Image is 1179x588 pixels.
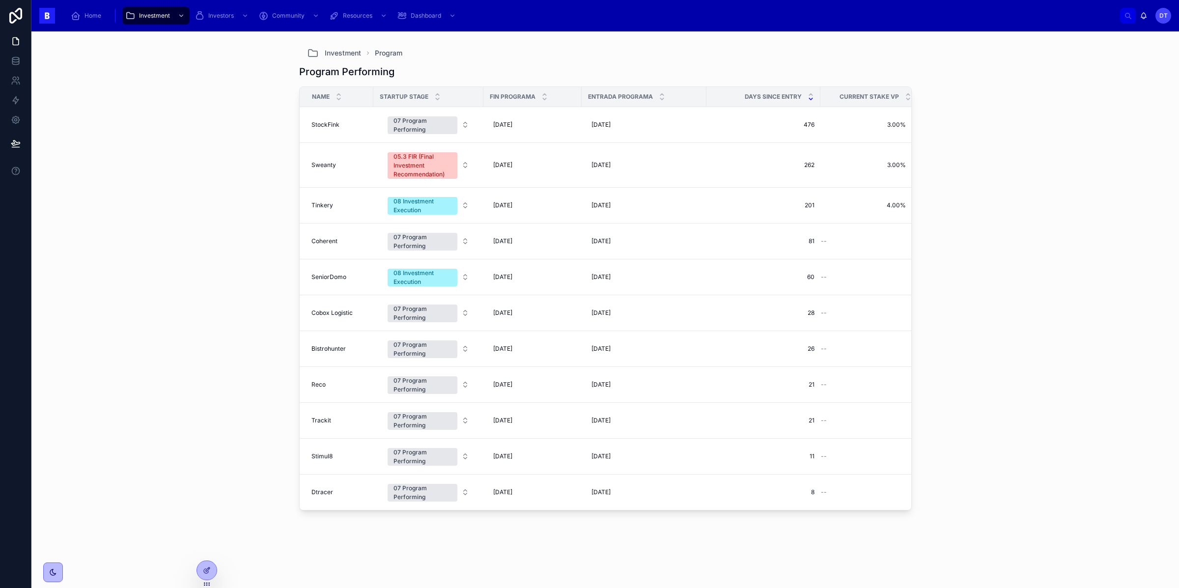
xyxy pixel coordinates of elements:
span: Trackit [311,417,331,424]
a: Select Button [379,443,477,470]
span: [DATE] [591,345,611,353]
a: 3.00% [821,161,906,169]
span: Startup Stage [380,93,428,101]
div: 07 Program Performing [393,448,451,466]
a: Select Button [379,478,477,506]
a: Community [255,7,324,25]
a: Bistrohunter [311,345,367,353]
div: 07 Program Performing [393,484,451,502]
span: -- [821,237,827,245]
span: Dashboard [411,12,441,20]
a: Tinkery [311,201,367,209]
div: 08 Investment Execution [393,197,451,215]
span: Community [272,12,305,20]
span: Home [84,12,101,20]
button: Select Button [380,112,477,138]
div: scrollable content [63,5,1120,27]
button: Select Button [380,147,477,183]
span: [DATE] [493,309,512,317]
a: -- [821,309,906,317]
span: Program [375,48,402,58]
a: 21 [712,381,814,389]
span: Bistrohunter [311,345,346,353]
button: Select Button [380,228,477,254]
a: [DATE] [588,269,701,285]
a: [DATE] [489,157,576,173]
a: Investment [307,47,361,59]
span: [DATE] [493,452,512,460]
span: 476 [712,121,814,129]
span: [DATE] [493,345,512,353]
a: 262 [712,161,814,169]
a: 28 [712,309,814,317]
a: Trackit [311,417,367,424]
a: 8 [712,488,814,496]
a: [DATE] [489,448,576,464]
span: Current Stake VP [840,93,899,101]
span: [DATE] [493,417,512,424]
a: [DATE] [489,341,576,357]
a: Sweanty [311,161,367,169]
button: Select Button [380,371,477,398]
a: [DATE] [588,484,701,500]
a: [DATE] [588,341,701,357]
a: Select Button [379,335,477,363]
h1: Program Performing [299,65,394,79]
a: Investors [192,7,253,25]
span: Dtracer [311,488,333,496]
span: Investment [139,12,170,20]
a: Cobox Logistic [311,309,367,317]
div: 07 Program Performing [393,233,451,251]
span: [DATE] [591,237,611,245]
span: -- [821,345,827,353]
a: [DATE] [489,233,576,249]
a: [DATE] [588,233,701,249]
a: Dashboard [394,7,461,25]
a: Select Button [379,407,477,434]
a: Home [68,7,108,25]
span: -- [821,309,827,317]
div: 08 Investment Execution [393,269,451,286]
a: [DATE] [588,197,701,213]
span: -- [821,381,827,389]
a: -- [821,452,906,460]
a: Investment [122,7,190,25]
div: 07 Program Performing [393,340,451,358]
a: Select Button [379,227,477,255]
span: [DATE] [591,452,611,460]
span: Investment [325,48,361,58]
div: 05.3 FIR (Final Investment Recommendation) [393,152,451,179]
span: Days Since Entry [745,93,802,101]
a: 11 [712,452,814,460]
a: Coherent [311,237,367,245]
div: 07 Program Performing [393,412,451,430]
a: [DATE] [489,377,576,392]
span: Fin Programa [490,93,535,101]
span: [DATE] [591,201,611,209]
span: Resources [343,12,372,20]
span: [DATE] [591,417,611,424]
a: 21 [712,417,814,424]
span: -- [821,488,827,496]
span: Name [312,93,330,101]
a: Resources [326,7,392,25]
a: [DATE] [588,377,701,392]
span: SeniorDomo [311,273,346,281]
a: Select Button [379,192,477,219]
span: 60 [712,273,814,281]
span: [DATE] [493,237,512,245]
a: 26 [712,345,814,353]
a: -- [821,381,906,389]
a: Select Button [379,263,477,291]
a: 81 [712,237,814,245]
span: 3.00% [821,121,906,129]
a: [DATE] [588,305,701,321]
a: 4.00% [821,201,906,209]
